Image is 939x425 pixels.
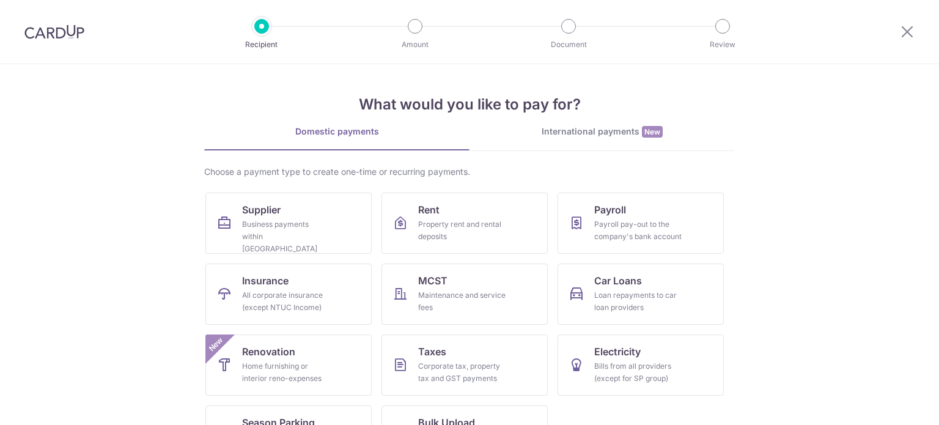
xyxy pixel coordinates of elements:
[205,334,372,396] a: RenovationHome furnishing or interior reno-expensesNew
[418,344,446,359] span: Taxes
[594,289,682,314] div: Loan repayments to car loan providers
[381,264,548,325] a: MCSTMaintenance and service fees
[418,218,506,243] div: Property rent and rental deposits
[242,289,330,314] div: All corporate insurance (except NTUC Income)
[418,289,506,314] div: Maintenance and service fees
[558,334,724,396] a: ElectricityBills from all providers (except for SP group)
[558,264,724,325] a: Car LoansLoan repayments to car loan providers
[381,193,548,254] a: RentProperty rent and rental deposits
[558,193,724,254] a: PayrollPayroll pay-out to the company's bank account
[205,264,372,325] a: InsuranceAll corporate insurance (except NTUC Income)
[206,334,226,355] span: New
[418,202,440,217] span: Rent
[216,39,307,51] p: Recipient
[594,360,682,385] div: Bills from all providers (except for SP group)
[861,388,927,419] iframe: Opens a widget where you can find more information
[594,218,682,243] div: Payroll pay-out to the company's bank account
[370,39,460,51] p: Amount
[418,360,506,385] div: Corporate tax, property tax and GST payments
[523,39,614,51] p: Document
[469,125,735,138] div: International payments
[642,126,663,138] span: New
[242,273,289,288] span: Insurance
[204,125,469,138] div: Domestic payments
[24,24,84,39] img: CardUp
[594,344,641,359] span: Electricity
[418,273,447,288] span: MCST
[242,360,330,385] div: Home furnishing or interior reno-expenses
[242,218,330,255] div: Business payments within [GEOGRAPHIC_DATA]
[594,202,626,217] span: Payroll
[242,202,281,217] span: Supplier
[204,94,735,116] h4: What would you like to pay for?
[381,334,548,396] a: TaxesCorporate tax, property tax and GST payments
[242,344,295,359] span: Renovation
[204,166,735,178] div: Choose a payment type to create one-time or recurring payments.
[594,273,642,288] span: Car Loans
[677,39,768,51] p: Review
[205,193,372,254] a: SupplierBusiness payments within [GEOGRAPHIC_DATA]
